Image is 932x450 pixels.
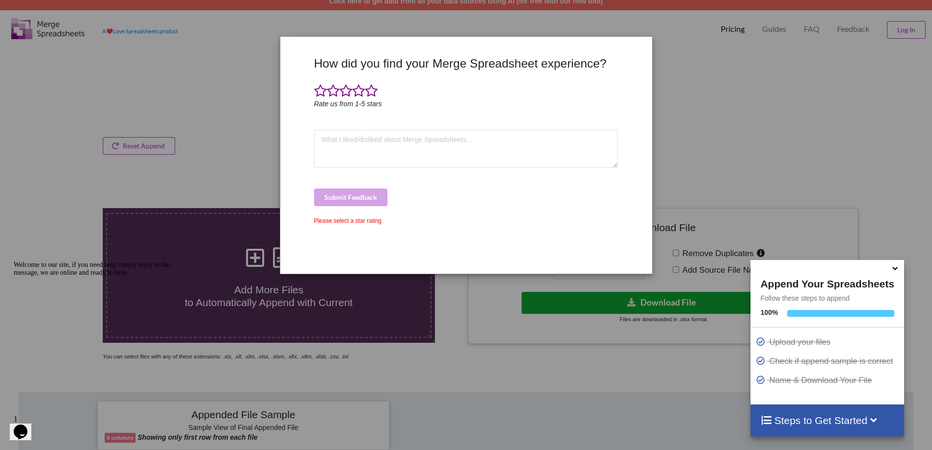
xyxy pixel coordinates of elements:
[4,4,180,20] div: Welcome to our site, if you need help simply reply to this message, we are online and ready to help.
[4,4,161,19] span: Welcome to our site, if you need help simply reply to this message, we are online and ready to help.
[314,100,382,108] i: Rate us from 1-5 stars
[755,374,901,386] p: Name & Download Your File
[314,216,618,225] div: Please select a star rating
[760,308,778,316] b: 100 %
[314,56,618,71] h3: How did you find your Merge Spreadsheet experience?
[755,336,901,348] p: Upload your files
[755,355,901,367] p: Check if append sample is correct
[760,414,894,426] h4: Steps to Get Started
[750,293,904,303] p: Follow these steps to append
[10,411,41,440] iframe: chat widget
[10,257,186,406] iframe: chat widget
[750,275,904,290] h4: Append Your Spreadsheets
